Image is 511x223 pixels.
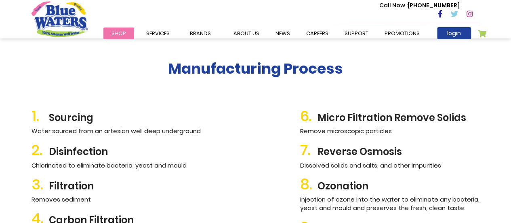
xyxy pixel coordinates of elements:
span: 6. [300,107,318,125]
p: Removes sediment [32,195,211,204]
a: login [437,27,471,39]
h2: Reverse Osmosis [300,141,480,159]
span: Shop [111,30,126,37]
h2: Disinfection [32,141,211,159]
span: 8. [300,176,318,193]
a: support [336,28,376,39]
p: Dissolved solids and salts, and other impurities [300,161,480,170]
a: about us [225,28,267,39]
p: injection of ozone into the water to eliminate any bacteria, yeast and mould and preserves the fr... [300,195,480,212]
span: Services [146,30,170,37]
a: News [267,28,298,39]
h2: Ozonation [300,176,480,193]
a: careers [298,28,336,39]
p: Water sourced from an artesian well deep underground [32,127,211,135]
h2: Micro Filtration Remove Solids [300,107,480,125]
h2: Manufacturing Process [32,60,480,77]
span: Call Now : [379,1,408,9]
h2: Sourcing [32,107,211,125]
p: Remove microscopic particles [300,127,480,135]
p: [PHONE_NUMBER] [379,1,460,10]
span: 7. [300,141,318,159]
span: 2. [32,141,49,159]
h2: Filtration [32,176,211,193]
a: Promotions [376,28,428,39]
p: Chlorinated to eliminate bacteria, yeast and mould [32,161,211,170]
span: 3. [32,176,49,193]
span: 1. [32,107,49,125]
a: store logo [32,1,88,37]
span: Brands [190,30,211,37]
